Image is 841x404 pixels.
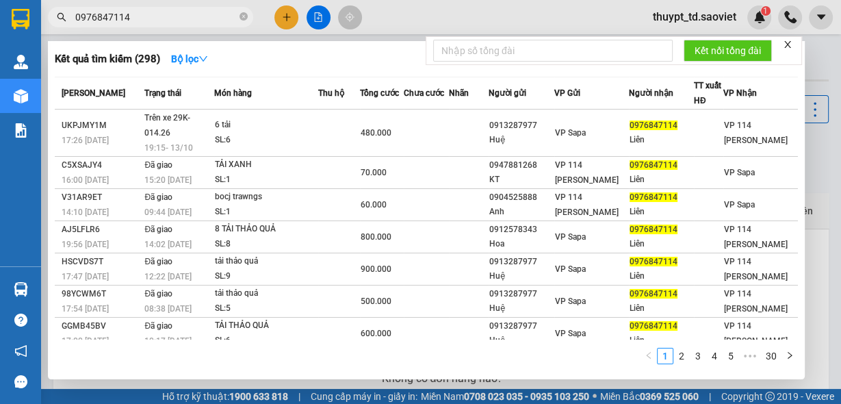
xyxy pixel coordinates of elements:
img: warehouse-icon [14,55,28,69]
li: 1 [657,348,673,364]
div: 0913287977 [489,255,553,269]
span: question-circle [14,314,27,327]
div: Huệ [489,269,553,283]
div: Huệ [489,133,553,147]
li: 3 [690,348,706,364]
div: SL: 9 [215,269,318,284]
span: VP Sapa [555,232,586,242]
span: 19:15 - 13/10 [144,143,193,153]
div: Hoa [489,237,553,251]
div: 6 tải [215,118,318,133]
span: Người gửi [489,88,526,98]
span: 14:02 [DATE] [144,240,192,249]
a: 2 [674,349,689,364]
div: Liên [630,205,693,219]
span: VP 114 [PERSON_NAME] [724,121,788,145]
span: 09:44 [DATE] [144,207,192,217]
span: 17:00 [DATE] [62,336,109,346]
div: bocj trawngs [215,190,318,205]
span: Người nhận [629,88,673,98]
span: 70.000 [361,168,387,177]
button: left [641,348,657,364]
div: tải thảo quả [215,254,318,269]
span: 0976847114 [630,192,677,202]
span: ••• [739,348,761,364]
span: Món hàng [214,88,252,98]
span: Đã giao [144,160,172,170]
span: Nhãn [449,88,469,98]
div: 0913287977 [489,287,553,301]
span: notification [14,344,27,357]
span: Trên xe 29K-014.26 [144,113,190,138]
button: Kết nối tổng đài [684,40,772,62]
span: VP Sapa [555,128,586,138]
span: VP 114 [PERSON_NAME] [724,257,788,281]
span: Kết nối tổng đài [695,43,761,58]
span: Đã giao [144,257,172,266]
span: VP Sapa [724,168,755,177]
img: warehouse-icon [14,89,28,103]
div: Liên [630,301,693,316]
span: TT xuất HĐ [694,81,721,105]
span: 480.000 [361,128,391,138]
span: 12:22 [DATE] [144,272,192,281]
div: 8 TẢI THẢO QUẢ [215,222,318,237]
span: search [57,12,66,22]
span: close-circle [240,11,248,24]
span: 17:26 [DATE] [62,136,109,145]
img: logo-vxr [12,9,29,29]
li: Next 5 Pages [739,348,761,364]
a: 30 [762,349,781,364]
div: Liên [630,333,693,348]
li: Previous Page [641,348,657,364]
span: VP Nhận [723,88,757,98]
div: Liên [630,237,693,251]
span: Đã giao [144,192,172,202]
div: Huệ [489,333,553,348]
span: 16:00 [DATE] [62,175,109,185]
span: 14:10 [DATE] [62,207,109,217]
div: SL: 1 [215,205,318,220]
li: 4 [706,348,723,364]
span: Chưa cước [404,88,444,98]
div: SL: 6 [215,333,318,349]
li: 2 [673,348,690,364]
span: close [783,40,792,49]
div: GGMB45BV [62,319,140,333]
input: Nhập số tổng đài [433,40,673,62]
span: 0976847114 [630,289,677,299]
div: 0913287977 [489,319,553,333]
span: 0976847114 [630,225,677,234]
span: VP 114 [PERSON_NAME] [555,160,619,185]
span: Thu hộ [318,88,344,98]
span: 900.000 [361,264,391,274]
span: 0976847114 [630,121,677,130]
li: 30 [761,348,781,364]
span: VP Sapa [555,264,586,274]
div: Liên [630,269,693,283]
div: C5XSAJY4 [62,158,140,173]
div: 0912578343 [489,223,553,237]
img: solution-icon [14,123,28,138]
button: right [781,348,798,364]
span: close-circle [240,12,248,21]
img: warehouse-icon [14,282,28,296]
div: Anh [489,205,553,219]
span: 17:47 [DATE] [62,272,109,281]
span: 0976847114 [630,257,677,266]
h3: Kết quả tìm kiếm ( 298 ) [55,52,160,66]
span: VP 114 [PERSON_NAME] [724,321,788,346]
span: 19:56 [DATE] [62,240,109,249]
span: right [786,351,794,359]
div: V31AR9ET [62,190,140,205]
span: 800.000 [361,232,391,242]
div: tải thảo quả [215,286,318,301]
div: Liên [630,173,693,187]
span: 600.000 [361,329,391,338]
span: VP Sapa [555,329,586,338]
span: [PERSON_NAME] [62,88,125,98]
a: 3 [690,349,706,364]
div: UKPJMY1M [62,118,140,133]
span: Đã giao [144,289,172,299]
span: 0976847114 [630,321,677,331]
